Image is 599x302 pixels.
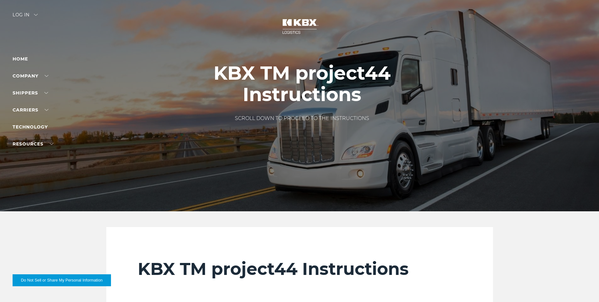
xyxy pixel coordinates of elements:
p: SCROLL DOWN TO PROCEED TO THE INSTRUCTIONS [173,115,431,122]
a: Technology [13,124,48,130]
a: Home [13,56,28,62]
a: Carriers [13,107,48,113]
a: SHIPPERS [13,90,48,96]
div: Log in [13,13,38,22]
h1: KBX TM project44 Instructions [173,62,431,105]
img: arrow [34,14,38,16]
h2: KBX TM project44 Instructions [138,259,462,279]
img: kbx logo [276,13,323,40]
a: RESOURCES [13,141,53,147]
a: Company [13,73,48,79]
button: Do Not Sell or Share My Personal Information [13,274,111,286]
